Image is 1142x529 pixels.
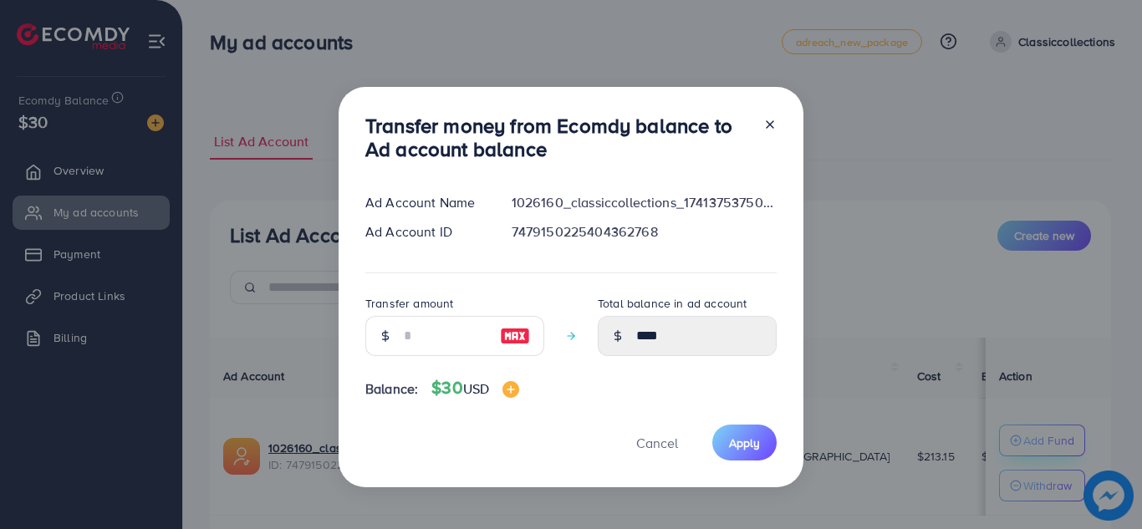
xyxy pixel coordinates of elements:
div: Ad Account ID [352,222,498,242]
label: Total balance in ad account [598,295,747,312]
div: 1026160_classiccollections_1741375375046 [498,193,790,212]
img: image [500,326,530,346]
span: Balance: [365,379,418,399]
button: Cancel [615,425,699,460]
button: Apply [712,425,777,460]
label: Transfer amount [365,295,453,312]
div: Ad Account Name [352,193,498,212]
span: Apply [729,435,760,451]
h3: Transfer money from Ecomdy balance to Ad account balance [365,114,750,162]
span: Cancel [636,434,678,452]
h4: $30 [431,378,519,399]
img: image [502,381,519,398]
span: USD [463,379,489,398]
div: 7479150225404362768 [498,222,790,242]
